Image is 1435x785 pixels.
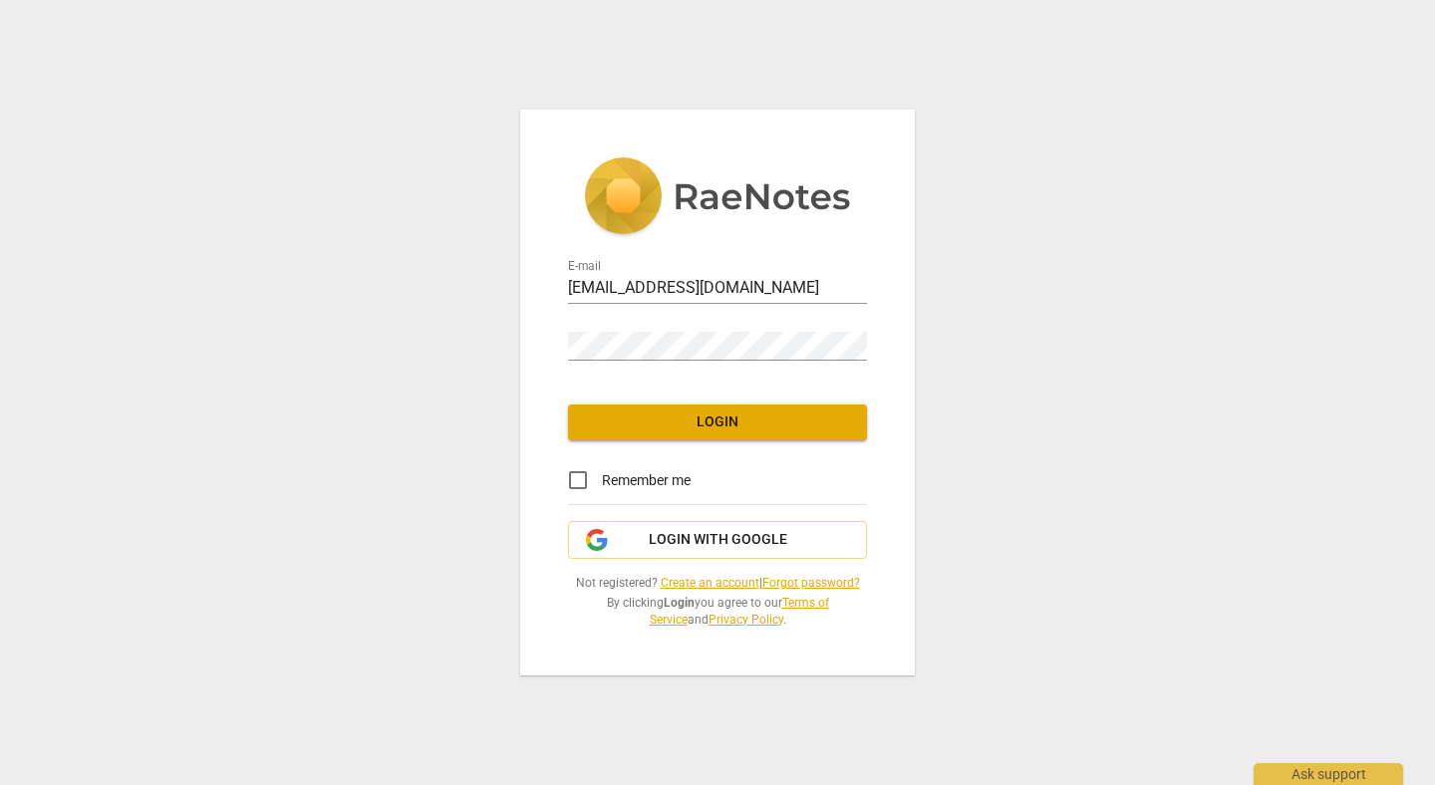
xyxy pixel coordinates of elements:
[602,470,691,491] span: Remember me
[664,596,695,610] b: Login
[568,595,867,628] span: By clicking you agree to our and .
[568,575,867,592] span: Not registered? |
[568,261,601,273] label: E-mail
[762,576,860,590] a: Forgot password?
[649,530,787,550] span: Login with Google
[1254,763,1403,785] div: Ask support
[584,412,851,432] span: Login
[709,613,783,627] a: Privacy Policy
[568,521,867,559] button: Login with Google
[661,576,759,590] a: Create an account
[650,596,829,627] a: Terms of Service
[568,404,867,440] button: Login
[584,157,851,239] img: 5ac2273c67554f335776073100b6d88f.svg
